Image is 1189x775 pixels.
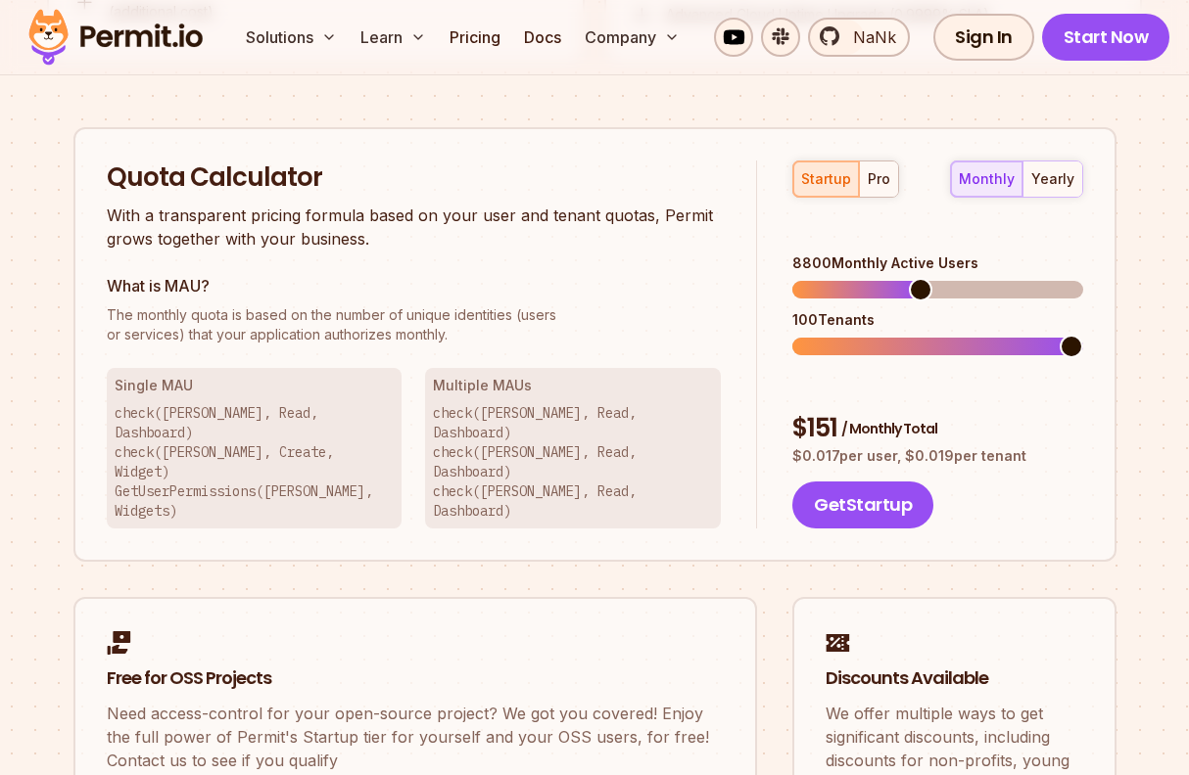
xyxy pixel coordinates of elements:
p: $ 0.017 per user, $ 0.019 per tenant [792,446,1082,466]
button: Company [577,18,688,57]
img: Permit logo [20,4,212,70]
div: 100 Tenants [792,310,1082,330]
span: The monthly quota is based on the number of unique identities (users [107,305,722,325]
p: With a transparent pricing formula based on your user and tenant quotas, Permit grows together wi... [107,204,722,251]
button: Learn [353,18,434,57]
button: Solutions [238,18,345,57]
div: pro [868,169,890,189]
h3: Multiple MAUs [433,376,713,395]
p: or services) that your application authorizes monthly. [107,305,722,344]
p: check([PERSON_NAME], Read, Dashboard) check([PERSON_NAME], Create, Widget) GetUserPermissions([PE... [115,403,395,521]
p: check([PERSON_NAME], Read, Dashboard) check([PERSON_NAME], Read, Dashboard) check([PERSON_NAME], ... [433,403,713,521]
h2: Free for OSS Projects [107,666,724,691]
h2: Quota Calculator [107,160,722,196]
h2: Discounts Available [826,666,1083,691]
a: Docs [516,18,569,57]
p: Need access-control for your open-source project? We got you covered! Enjoy the full power of Per... [107,702,724,772]
a: Pricing [442,18,508,57]
span: NaNk [841,25,896,49]
div: 8800 Monthly Active Users [792,253,1082,273]
a: Start Now [1042,14,1170,61]
div: yearly [1031,169,1074,189]
div: $ 151 [792,411,1082,446]
span: / Monthly Total [841,419,937,438]
h3: What is MAU? [107,274,722,297]
a: Sign In [933,14,1034,61]
button: GetStartup [792,481,933,528]
h3: Single MAU [115,376,395,395]
a: NaNk [808,18,910,57]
